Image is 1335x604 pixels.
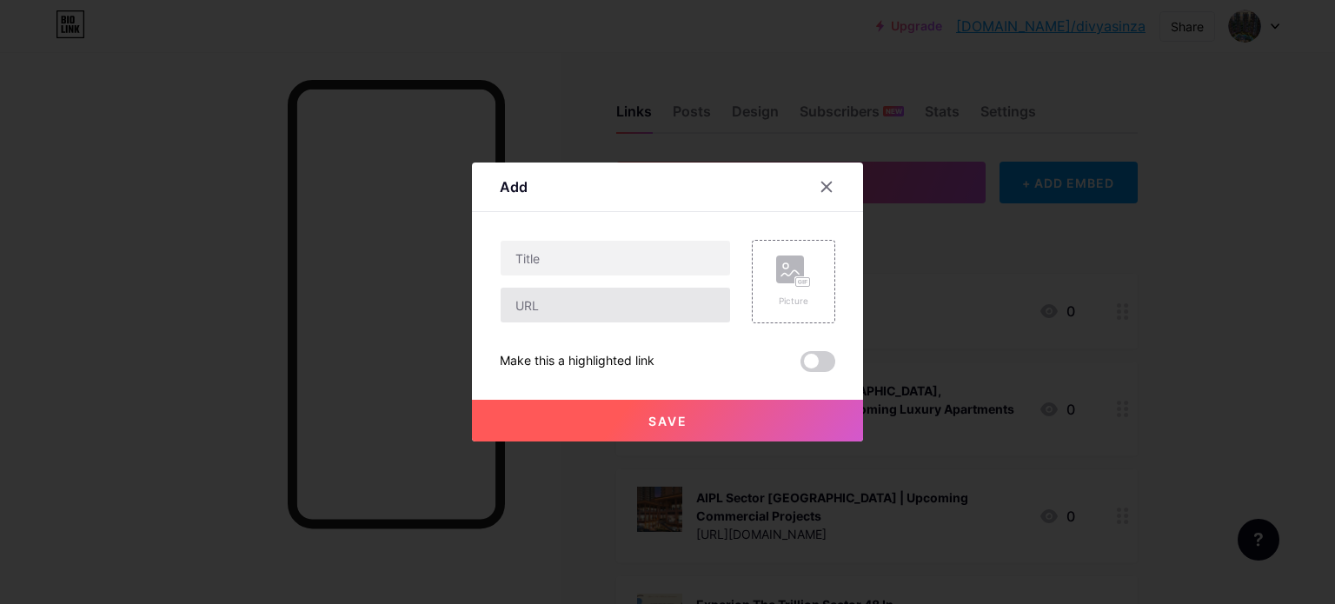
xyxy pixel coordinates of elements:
[501,241,730,275] input: Title
[501,288,730,322] input: URL
[500,351,654,372] div: Make this a highlighted link
[776,295,811,308] div: Picture
[648,414,687,428] span: Save
[500,176,528,197] div: Add
[472,400,863,441] button: Save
